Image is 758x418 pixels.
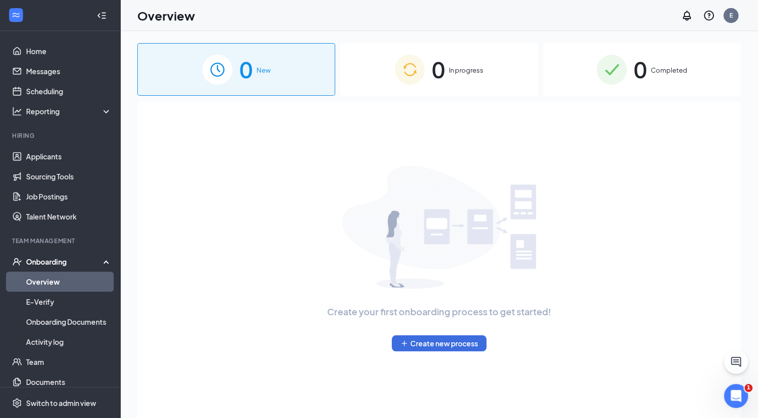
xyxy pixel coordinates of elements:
[26,352,112,372] a: Team
[26,81,112,101] a: Scheduling
[26,272,112,292] a: Overview
[257,65,271,75] span: New
[26,146,112,166] a: Applicants
[724,384,748,408] iframe: Intercom live chat
[392,335,486,351] button: PlusCreate new process
[432,52,445,87] span: 0
[26,332,112,352] a: Activity log
[681,10,693,22] svg: Notifications
[327,305,551,319] span: Create your first onboarding process to get started!
[26,186,112,206] a: Job Postings
[26,398,96,408] div: Switch to admin view
[12,257,22,267] svg: UserCheck
[12,398,22,408] svg: Settings
[12,237,110,245] div: Team Management
[11,10,21,20] svg: WorkstreamLogo
[97,11,107,21] svg: Collapse
[744,384,752,392] span: 1
[137,7,195,24] h1: Overview
[634,52,647,87] span: 0
[26,292,112,312] a: E-Verify
[26,312,112,332] a: Onboarding Documents
[26,257,103,267] div: Onboarding
[703,10,715,22] svg: QuestionInfo
[449,65,483,75] span: In progress
[239,52,252,87] span: 0
[26,206,112,227] a: Talent Network
[724,350,748,374] button: ChatActive
[729,11,733,20] div: E
[12,131,110,140] div: Hiring
[26,166,112,186] a: Sourcing Tools
[730,356,742,368] svg: ChatActive
[26,106,112,116] div: Reporting
[26,41,112,61] a: Home
[651,65,687,75] span: Completed
[26,372,112,392] a: Documents
[26,61,112,81] a: Messages
[12,106,22,116] svg: Analysis
[400,339,408,347] svg: Plus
